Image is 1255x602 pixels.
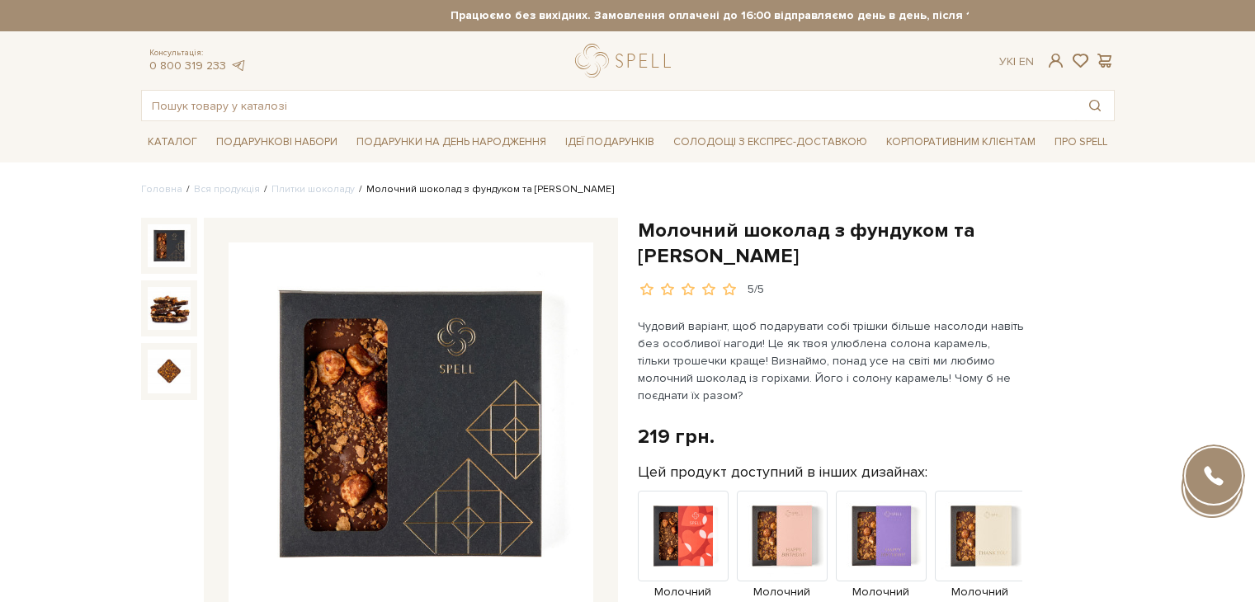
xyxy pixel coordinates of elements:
[1013,54,1016,68] span: |
[935,491,1026,581] img: Продукт
[355,182,614,197] li: Молочний шоколад з фундуком та [PERSON_NAME]
[1076,91,1114,120] button: Пошук товару у каталозі
[999,54,1034,69] div: Ук
[1019,54,1034,68] a: En
[575,44,678,78] a: logo
[737,491,828,581] img: Продукт
[230,59,247,73] a: telegram
[638,317,1025,404] p: Чудовий варіант, щоб подарувати собі трішки більше насолоди навіть без особливої нагоди! Це як тв...
[141,129,204,155] span: Каталог
[638,218,1115,269] h1: Молочний шоколад з фундуком та [PERSON_NAME]
[142,91,1076,120] input: Пошук товару у каталозі
[148,350,191,393] img: Молочний шоколад з фундуком та солоною карамеллю
[194,183,260,195] a: Вся продукція
[148,224,191,267] img: Молочний шоколад з фундуком та солоною карамеллю
[271,183,355,195] a: Плитки шоколаду
[638,491,729,581] img: Продукт
[149,59,226,73] a: 0 800 319 233
[149,48,247,59] span: Консультація:
[638,463,927,482] label: Цей продукт доступний в інших дизайнах:
[210,129,344,155] span: Подарункові набори
[638,424,715,449] div: 219 грн.
[350,129,553,155] span: Подарунки на День народження
[1048,129,1114,155] span: Про Spell
[148,287,191,330] img: Молочний шоколад з фундуком та солоною карамеллю
[559,129,661,155] span: Ідеї подарунків
[880,128,1042,156] a: Корпоративним клієнтам
[141,183,182,195] a: Головна
[836,491,927,581] img: Продукт
[748,282,764,298] div: 5/5
[667,128,874,156] a: Солодощі з експрес-доставкою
